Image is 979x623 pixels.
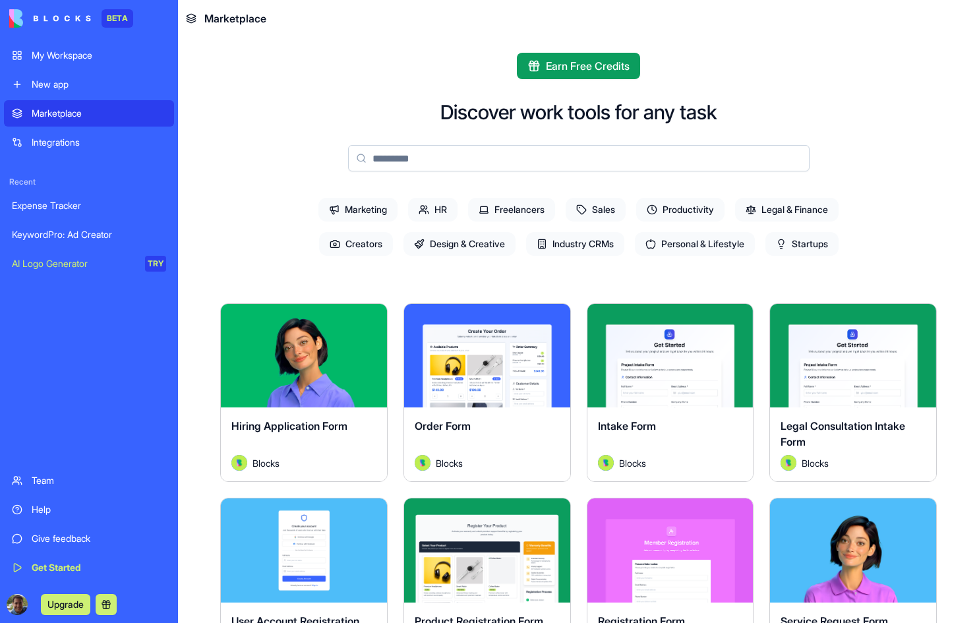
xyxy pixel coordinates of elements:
a: BETA [9,9,133,28]
a: Upgrade [41,597,90,610]
div: Expense Tracker [12,199,166,212]
span: Legal Consultation Intake Form [781,419,905,448]
span: Blocks [252,456,280,470]
span: Order Form [415,419,471,432]
div: Marketplace [32,107,166,120]
div: BETA [102,9,133,28]
a: Marketplace [4,100,174,127]
span: Recent [4,177,174,187]
span: Earn Free Credits [546,58,630,74]
img: Avatar [415,455,430,471]
a: Hiring Application FormAvatarBlocks [220,303,388,482]
div: New app [32,78,166,91]
a: Order FormAvatarBlocks [403,303,571,482]
button: Upgrade [41,594,90,615]
img: Avatar [598,455,614,471]
span: Intake Form [598,419,656,432]
img: logo [9,9,91,28]
a: My Workspace [4,42,174,69]
h2: Discover work tools for any task [440,100,717,124]
span: Legal & Finance [735,198,839,222]
span: Blocks [619,456,646,470]
div: Integrations [32,136,166,149]
span: Marketing [318,198,398,222]
a: Intake FormAvatarBlocks [587,303,754,482]
span: Sales [566,198,626,222]
div: Give feedback [32,532,166,545]
a: Integrations [4,129,174,156]
span: Blocks [802,456,829,470]
span: Creators [319,232,393,256]
a: Legal Consultation Intake FormAvatarBlocks [769,303,937,482]
div: Get Started [32,561,166,574]
img: Avatar [781,455,796,471]
div: Team [32,474,166,487]
button: Earn Free Credits [517,53,640,79]
span: Productivity [636,198,725,222]
img: ACg8ocKpuYIUuAHi0sdgwiqyjAhh3b21w-9hBLXLC87CuyQj7vApO45S2Q=s96-c [7,594,28,615]
span: Marketplace [204,11,266,26]
div: TRY [145,256,166,272]
span: HR [408,198,458,222]
span: Startups [765,232,839,256]
span: Industry CRMs [526,232,624,256]
a: Help [4,496,174,523]
span: Freelancers [468,198,555,222]
div: My Workspace [32,49,166,62]
span: Hiring Application Form [231,419,347,432]
div: Help [32,503,166,516]
a: AI Logo GeneratorTRY [4,251,174,277]
a: Get Started [4,554,174,581]
a: Give feedback [4,525,174,552]
a: KeywordPro: Ad Creator [4,222,174,248]
img: Avatar [231,455,247,471]
a: Team [4,467,174,494]
span: Design & Creative [403,232,516,256]
div: KeywordPro: Ad Creator [12,228,166,241]
a: New app [4,71,174,98]
a: Expense Tracker [4,193,174,219]
span: Personal & Lifestyle [635,232,755,256]
span: Blocks [436,456,463,470]
div: AI Logo Generator [12,257,136,270]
